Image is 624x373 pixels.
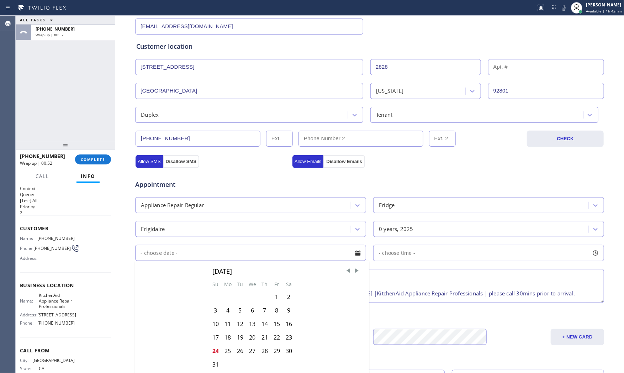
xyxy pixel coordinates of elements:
[16,16,60,24] button: ALL TASKS
[559,3,569,13] button: Mute
[283,344,295,358] div: Sat Aug 30 2025
[136,42,603,51] div: Customer location
[135,83,363,99] input: City
[135,245,366,261] input: - choose date -
[298,131,423,147] input: Phone Number 2
[210,344,222,358] div: Sun Aug 24 2025
[39,293,74,309] span: KitchenAid Appliance Repair Professionals
[210,358,222,371] div: Sun Aug 31 2025
[259,304,271,317] div: Thu Aug 07 2025
[136,352,603,362] div: Other
[488,59,604,75] input: Apt. #
[20,153,65,159] span: [PHONE_NUMBER]
[271,331,283,344] div: Fri Aug 22 2025
[488,83,604,99] input: ZIP
[323,155,365,168] button: Disallow Emails
[163,155,200,168] button: Disallow SMS
[81,157,105,162] span: COMPLETE
[141,201,204,209] div: Appliance Repair Regular
[136,131,260,147] input: Phone Number
[20,204,111,210] h2: Priority:
[429,131,456,147] input: Ext. 2
[551,329,604,345] button: + NEW CARD
[271,290,283,304] div: Fri Aug 01 2025
[20,298,39,304] span: Name:
[136,311,603,321] div: Credit card
[370,59,481,75] input: Street #
[261,281,268,288] abbr: Thursday
[135,19,363,35] input: Email
[136,155,163,168] button: Allow SMS
[271,344,283,358] div: Fri Aug 29 2025
[586,9,622,14] span: Available | 1h 42min
[259,331,271,344] div: Thu Aug 21 2025
[20,320,37,326] span: Phone:
[274,281,279,288] abbr: Friday
[20,17,46,22] span: ALL TASKS
[76,169,100,183] button: Info
[39,366,74,371] span: CA
[37,312,76,317] span: [STREET_ADDRESS]
[224,281,232,288] abbr: Monday
[20,185,111,191] h1: Context
[212,267,292,275] div: [DATE]
[246,331,259,344] div: Wed Aug 20 2025
[20,358,32,363] span: City:
[246,344,259,358] div: Wed Aug 27 2025
[237,281,243,288] abbr: Tuesday
[234,317,246,331] div: Tue Aug 12 2025
[271,304,283,317] div: Fri Aug 08 2025
[376,87,403,95] div: [US_STATE]
[210,317,222,331] div: Sun Aug 10 2025
[586,2,622,8] div: [PERSON_NAME]
[379,249,415,256] span: - choose time -
[234,304,246,317] div: Tue Aug 05 2025
[81,173,95,179] span: Info
[141,225,165,233] div: Frigidaire
[36,173,49,179] span: Call
[292,155,324,168] button: Allow Emails
[246,304,259,317] div: Wed Aug 06 2025
[135,180,291,189] span: Appointment
[135,59,363,75] input: Address
[210,331,222,344] div: Sun Aug 17 2025
[37,320,75,326] span: [PHONE_NUMBER]
[20,256,39,261] span: Address:
[20,210,111,216] p: 2
[234,344,246,358] div: Tue Aug 26 2025
[222,331,234,344] div: Mon Aug 18 2025
[20,198,111,204] p: [Test] All
[283,317,295,331] div: Sat Aug 16 2025
[20,246,33,251] span: Phone:
[32,358,75,363] span: [GEOGRAPHIC_DATA]
[20,312,37,317] span: Address:
[36,32,64,37] span: Wrap up | 00:52
[222,317,234,331] div: Mon Aug 11 2025
[376,111,392,119] div: Tenant
[222,344,234,358] div: Mon Aug 25 2025
[283,290,295,304] div: Sat Aug 02 2025
[20,160,52,166] span: Wrap up | 00:52
[20,282,111,289] span: Business location
[353,267,360,274] span: Next Month
[286,281,292,288] abbr: Saturday
[31,169,53,183] button: Call
[37,236,75,241] span: [PHONE_NUMBER]
[36,26,75,32] span: [PHONE_NUMBER]
[20,366,39,371] span: State:
[283,331,295,344] div: Sat Aug 23 2025
[249,281,256,288] abbr: Wednesday
[345,267,352,274] span: Previous Month
[283,304,295,317] div: Sat Aug 09 2025
[259,344,271,358] div: Thu Aug 28 2025
[246,317,259,331] div: Wed Aug 13 2025
[222,304,234,317] div: Mon Aug 04 2025
[271,317,283,331] div: Fri Aug 15 2025
[33,246,71,251] span: [PHONE_NUMBER]
[527,131,604,147] button: CHECK
[259,317,271,331] div: Thu Aug 14 2025
[266,131,293,147] input: Ext.
[379,225,413,233] div: 0 years, 2025
[141,111,159,119] div: Duplex
[212,281,218,288] abbr: Sunday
